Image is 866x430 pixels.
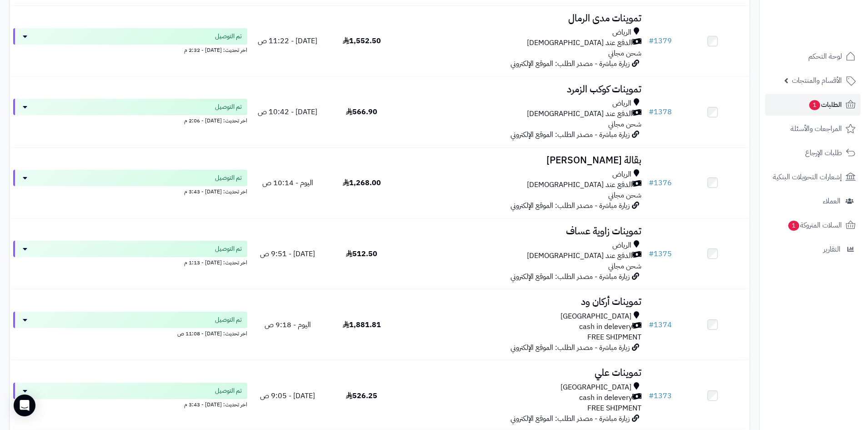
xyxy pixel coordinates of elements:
h3: تموينات كوكب الزمرد [402,84,641,95]
span: 526.25 [346,390,377,401]
span: [DATE] - 11:22 ص [258,35,317,46]
span: لوحة التحكم [808,50,842,63]
a: #1374 [649,319,672,330]
span: التقارير [823,243,841,256]
div: Open Intercom Messenger [14,395,35,416]
a: السلات المتروكة1 [765,214,861,236]
span: 1,268.00 [343,177,381,188]
div: اخر تحديث: [DATE] - 3:43 م [13,186,247,196]
span: cash in delevery [579,393,632,403]
span: تم التوصيل [215,315,242,324]
a: طلبات الإرجاع [765,142,861,164]
div: اخر تحديث: [DATE] - 3:43 م [13,399,247,409]
span: cash in delevery [579,322,632,332]
span: الطلبات [808,98,842,111]
span: زيارة مباشرة - مصدر الطلب: الموقع الإلكتروني [511,129,630,140]
span: الدفع عند [DEMOGRAPHIC_DATA] [527,180,632,190]
span: زيارة مباشرة - مصدر الطلب: الموقع الإلكتروني [511,413,630,424]
span: زيارة مباشرة - مصدر الطلب: الموقع الإلكتروني [511,271,630,282]
span: تم التوصيل [215,32,242,41]
span: [DATE] - 9:51 ص [260,248,315,259]
a: إشعارات التحويلات البنكية [765,166,861,188]
span: زيارة مباشرة - مصدر الطلب: الموقع الإلكتروني [511,342,630,353]
h3: تموينات زاوية عساف [402,226,641,237]
span: شحن مجاني [608,119,641,130]
span: الأقسام والمنتجات [792,74,842,87]
span: الرياض [612,240,631,251]
a: التقارير [765,238,861,260]
span: السلات المتروكة [787,219,842,232]
a: #1375 [649,248,672,259]
a: المراجعات والأسئلة [765,118,861,140]
a: #1376 [649,177,672,188]
div: اخر تحديث: [DATE] - 1:13 م [13,257,247,267]
span: العملاء [823,195,841,207]
span: FREE SHIPMENT [587,403,641,414]
span: إشعارات التحويلات البنكية [773,171,842,183]
span: شحن مجاني [608,48,641,59]
span: شحن مجاني [608,190,641,201]
span: [DATE] - 9:05 ص [260,390,315,401]
span: 1,552.50 [343,35,381,46]
span: تم التوصيل [215,102,242,111]
span: # [649,390,654,401]
div: اخر تحديث: [DATE] - 11:08 ص [13,328,247,338]
img: logo-2.png [804,21,857,40]
a: #1373 [649,390,672,401]
a: #1379 [649,35,672,46]
a: لوحة التحكم [765,46,861,67]
span: # [649,177,654,188]
h3: تموينات مدى الرمال [402,13,641,24]
h3: تموينات أركان ود [402,297,641,307]
a: العملاء [765,190,861,212]
span: المراجعات والأسئلة [791,122,842,135]
span: تم التوصيل [215,244,242,253]
span: 1 [809,100,820,110]
span: الرياض [612,169,631,180]
span: FREE SHIPMENT [587,332,641,343]
span: اليوم - 9:18 ص [265,319,311,330]
span: طلبات الإرجاع [805,147,842,159]
span: # [649,35,654,46]
span: الدفع عند [DEMOGRAPHIC_DATA] [527,109,632,119]
span: [GEOGRAPHIC_DATA] [561,311,631,322]
span: # [649,106,654,117]
h3: بقالة [PERSON_NAME] [402,155,641,166]
span: 512.50 [346,248,377,259]
span: تم التوصيل [215,386,242,395]
span: اليوم - 10:14 ص [262,177,313,188]
span: [DATE] - 10:42 ص [258,106,317,117]
div: اخر تحديث: [DATE] - 2:32 م [13,45,247,54]
span: الرياض [612,27,631,38]
span: زيارة مباشرة - مصدر الطلب: الموقع الإلكتروني [511,200,630,211]
span: # [649,319,654,330]
span: 566.90 [346,106,377,117]
span: الدفع عند [DEMOGRAPHIC_DATA] [527,38,632,48]
div: اخر تحديث: [DATE] - 2:06 م [13,115,247,125]
span: الرياض [612,98,631,109]
a: الطلبات1 [765,94,861,116]
a: #1378 [649,106,672,117]
span: شحن مجاني [608,261,641,272]
span: الدفع عند [DEMOGRAPHIC_DATA] [527,251,632,261]
span: 1,881.81 [343,319,381,330]
span: # [649,248,654,259]
span: زيارة مباشرة - مصدر الطلب: الموقع الإلكتروني [511,58,630,69]
span: تم التوصيل [215,173,242,182]
h3: تموينات علي [402,368,641,378]
span: 1 [788,221,799,231]
span: [GEOGRAPHIC_DATA] [561,382,631,393]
